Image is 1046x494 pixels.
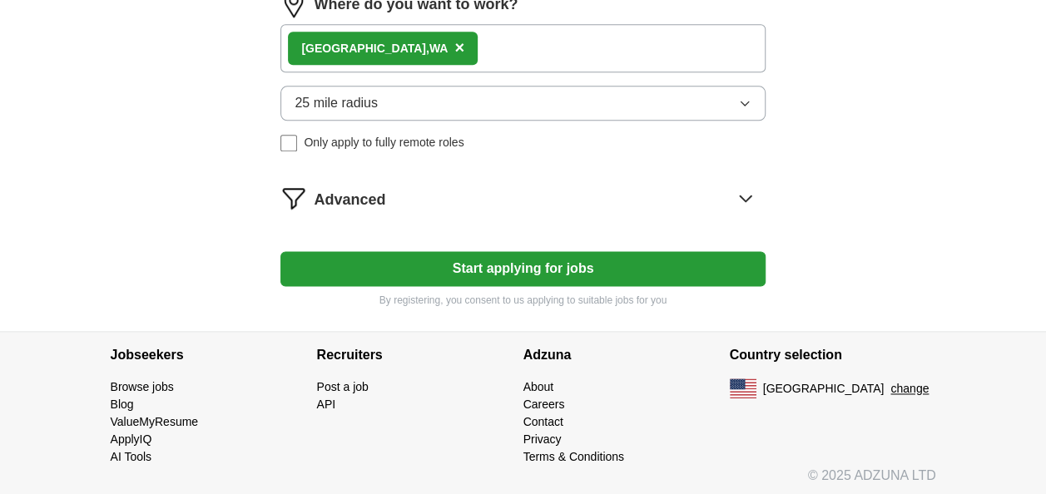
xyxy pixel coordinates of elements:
div: WA [301,40,448,57]
span: × [454,38,464,57]
a: Terms & Conditions [523,450,624,463]
a: Contact [523,415,563,428]
button: change [890,380,929,398]
h4: Country selection [730,332,936,378]
strong: [GEOGRAPHIC_DATA], [301,42,429,55]
a: API [317,398,336,411]
a: Privacy [523,432,562,446]
input: Only apply to fully remote roles [280,135,297,151]
img: filter [280,185,307,211]
img: US flag [730,378,756,398]
p: By registering, you consent to us applying to suitable jobs for you [280,293,765,308]
a: Blog [111,398,134,411]
span: Advanced [314,189,385,211]
a: ValueMyResume [111,415,199,428]
a: About [523,380,554,393]
button: × [454,36,464,61]
a: AI Tools [111,450,152,463]
span: [GEOGRAPHIC_DATA] [763,380,885,398]
button: 25 mile radius [280,86,765,121]
a: Browse jobs [111,380,174,393]
span: 25 mile radius [295,93,378,113]
button: Start applying for jobs [280,251,765,286]
a: Post a job [317,380,369,393]
a: Careers [523,398,565,411]
span: Only apply to fully remote roles [304,134,464,151]
a: ApplyIQ [111,432,152,446]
